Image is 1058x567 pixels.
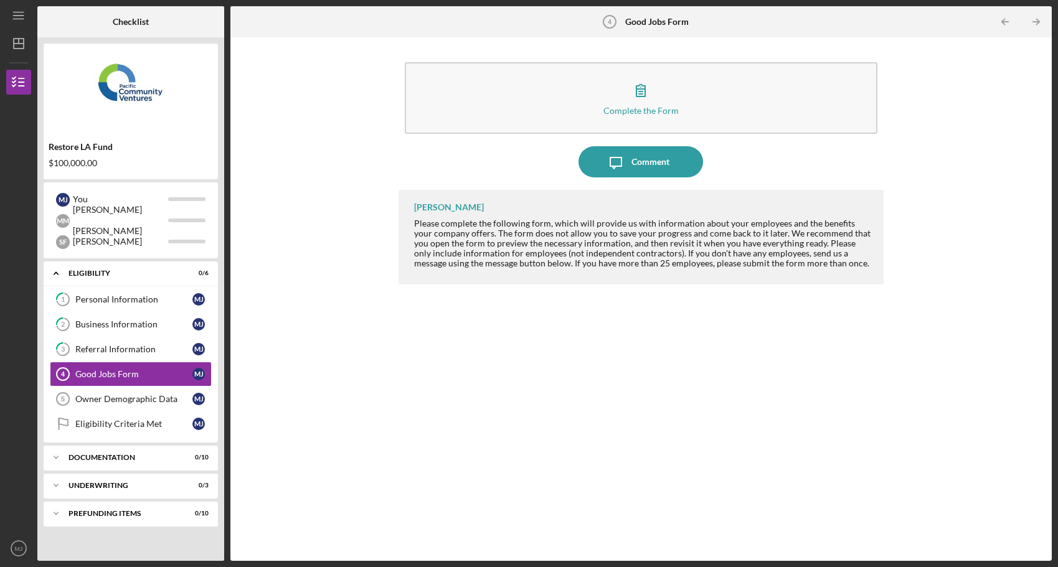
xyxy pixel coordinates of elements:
div: You [73,189,168,210]
div: Referral Information [75,344,192,354]
div: Underwriting [68,482,177,489]
div: M J [192,318,205,330]
div: [PERSON_NAME] [PERSON_NAME] [73,199,168,241]
tspan: 3 [61,345,65,354]
div: Owner Demographic Data [75,394,192,404]
div: 0 / 10 [186,510,209,517]
div: M J [192,368,205,380]
div: M J [56,193,70,207]
div: [PERSON_NAME] [73,231,168,252]
div: Restore LA Fund [49,142,213,152]
div: Documentation [68,454,177,461]
div: M M [56,214,70,228]
a: 5Owner Demographic DataMJ [50,387,212,411]
a: Eligibility Criteria MetMJ [50,411,212,436]
tspan: 5 [61,395,65,403]
tspan: 4 [607,18,612,26]
tspan: 4 [61,370,65,378]
div: Please complete the following form, which will provide us with information about your employees a... [414,218,871,268]
b: Good Jobs Form [625,17,689,27]
div: [PERSON_NAME] [414,202,484,212]
a: 1Personal InformationMJ [50,287,212,312]
div: Complete the Form [603,106,679,115]
text: MJ [15,545,23,552]
button: Complete the Form [405,62,877,134]
div: M J [192,293,205,306]
div: Comment [631,146,669,177]
div: M J [192,418,205,430]
div: M J [192,393,205,405]
a: 2Business InformationMJ [50,312,212,337]
b: Checklist [113,17,149,27]
button: Comment [579,146,703,177]
div: 0 / 6 [186,269,209,277]
div: 0 / 10 [186,454,209,461]
tspan: 1 [61,296,65,304]
a: 4Good Jobs FormMJ [50,362,212,387]
div: M J [192,343,205,355]
a: 3Referral InformationMJ [50,337,212,362]
img: Product logo [44,50,218,124]
div: S F [56,235,70,249]
div: Prefunding Items [68,510,177,517]
div: Personal Information [75,294,192,304]
div: Eligibility Criteria Met [75,419,192,429]
div: 0 / 3 [186,482,209,489]
div: Business Information [75,319,192,329]
div: $100,000.00 [49,158,213,168]
div: Good Jobs Form [75,369,192,379]
tspan: 2 [61,321,65,329]
div: Eligibility [68,269,177,277]
button: MJ [6,536,31,561]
